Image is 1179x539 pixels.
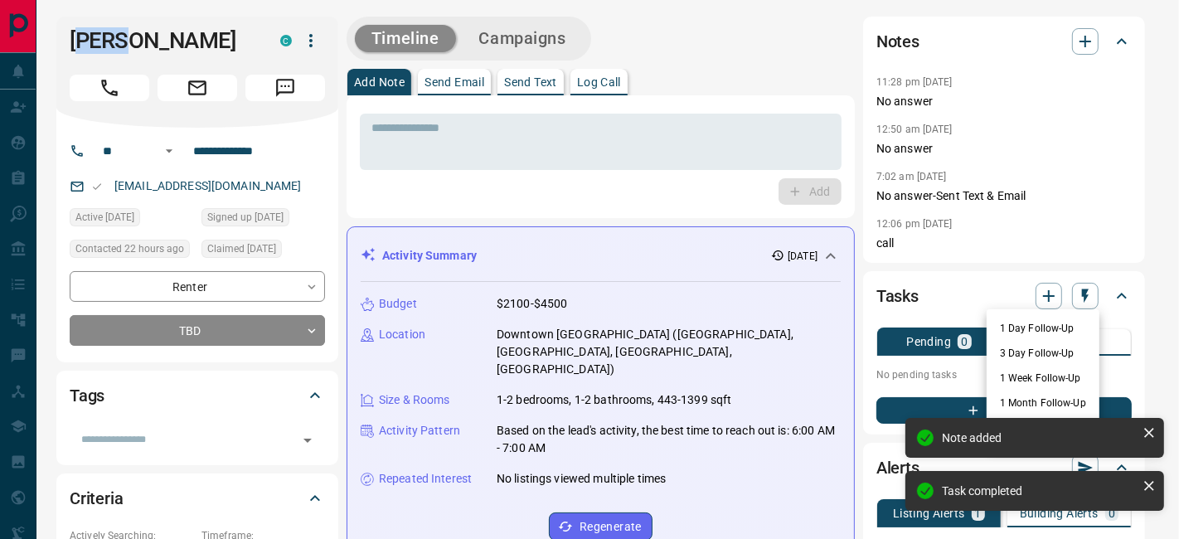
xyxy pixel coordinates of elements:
[987,316,1099,341] li: 1 Day Follow-Up
[987,366,1099,391] li: 1 Week Follow-Up
[987,391,1099,415] li: 1 Month Follow-Up
[942,431,1136,444] div: Note added
[987,341,1099,366] li: 3 Day Follow-Up
[942,484,1136,498] div: Task completed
